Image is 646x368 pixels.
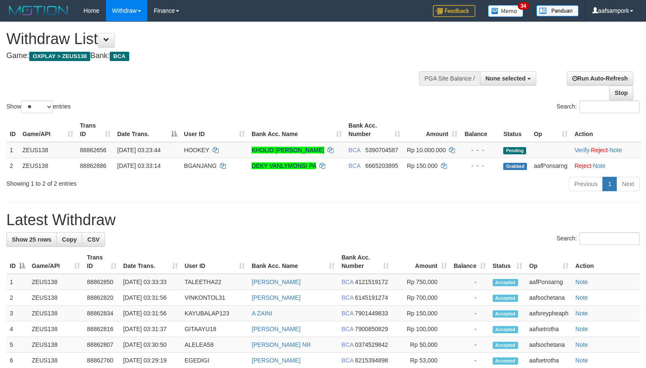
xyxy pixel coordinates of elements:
a: Note [593,162,606,169]
td: - [450,274,489,290]
a: 1 [602,177,617,191]
a: Previous [569,177,603,191]
span: Pending [503,147,526,154]
a: Note [575,294,588,301]
td: ZEUS138 [28,274,83,290]
a: Note [575,357,588,364]
td: [DATE] 03:33:33 [120,274,181,290]
span: CSV [87,236,100,243]
a: KHOLID [PERSON_NAME] [252,147,324,153]
h4: Game: Bank: [6,52,422,60]
td: - [450,306,489,321]
span: BCA [110,52,129,61]
td: TALEETHA22 [181,274,249,290]
th: Balance: activate to sort column ascending [450,250,489,274]
span: Rp 10.000.000 [407,147,446,153]
h1: Latest Withdraw [6,212,640,229]
span: Accepted [493,295,518,302]
td: - [450,290,489,306]
td: 88862850 [83,274,120,290]
span: BCA [341,310,353,317]
td: [DATE] 03:30:50 [120,337,181,353]
th: User ID: activate to sort column ascending [181,250,249,274]
th: Bank Acc. Number: activate to sort column ascending [338,250,392,274]
td: ZEUS138 [28,306,83,321]
span: BCA [349,162,360,169]
th: Balance [461,118,500,142]
th: Amount: activate to sort column ascending [404,118,461,142]
button: None selected [480,71,536,86]
td: ALELEA58 [181,337,249,353]
th: Game/API: activate to sort column ascending [28,250,83,274]
div: Showing 1 to 2 of 2 entries [6,176,263,188]
td: ZEUS138 [19,142,77,158]
td: Rp 100,000 [392,321,450,337]
th: Status: activate to sort column ascending [489,250,526,274]
td: [DATE] 03:31:37 [120,321,181,337]
td: 3 [6,306,28,321]
span: Accepted [493,279,518,286]
th: Bank Acc. Name: activate to sort column ascending [248,118,345,142]
td: [DATE] 03:31:56 [120,306,181,321]
td: ZEUS138 [19,158,77,173]
span: Rp 150.000 [407,162,438,169]
a: Copy [56,232,82,247]
span: BCA [349,147,360,153]
span: BCA [341,279,353,285]
span: Copy 7901449833 to clipboard [355,310,388,317]
span: BCA [341,357,353,364]
td: 4 [6,321,28,337]
label: Show entries [6,100,71,113]
div: - - - [464,146,496,154]
span: 34 [518,2,529,10]
span: Copy 5390704587 to clipboard [365,147,398,153]
td: aafsochetana [526,337,572,353]
th: Op: activate to sort column ascending [526,250,572,274]
span: Accepted [493,326,518,333]
td: [DATE] 03:31:56 [120,290,181,306]
td: ZEUS138 [28,321,83,337]
th: Game/API: activate to sort column ascending [19,118,77,142]
a: Note [575,279,588,285]
img: MOTION_logo.png [6,4,71,17]
td: - [450,321,489,337]
span: BCA [341,294,353,301]
div: PGA Site Balance / [419,71,480,86]
a: [PERSON_NAME] [252,326,300,332]
img: panduan.png [536,5,579,17]
span: Accepted [493,342,518,349]
a: Note [575,341,588,348]
th: Amount: activate to sort column ascending [392,250,450,274]
th: ID [6,118,19,142]
a: [PERSON_NAME] [252,279,300,285]
td: 5 [6,337,28,353]
span: Copy 7900850829 to clipboard [355,326,388,332]
a: Note [575,310,588,317]
input: Search: [579,232,640,245]
th: Date Trans.: activate to sort column descending [114,118,181,142]
span: BCA [341,341,353,348]
td: 88862816 [83,321,120,337]
a: Show 25 rows [6,232,57,247]
a: Stop [609,86,633,100]
td: - [450,337,489,353]
img: Feedback.jpg [433,5,475,17]
td: 88862807 [83,337,120,353]
th: Op: activate to sort column ascending [530,118,571,142]
span: [DATE] 03:33:14 [117,162,161,169]
span: OXPLAY > ZEUS138 [29,52,90,61]
img: Button%20Memo.svg [488,5,524,17]
a: Reject [574,162,591,169]
td: aafPonsarng [526,274,572,290]
td: aafsreypheaph [526,306,572,321]
span: Grabbed [503,163,527,170]
th: Bank Acc. Name: activate to sort column ascending [248,250,338,274]
span: Copy 6665203895 to clipboard [365,162,398,169]
th: User ID: activate to sort column ascending [180,118,248,142]
td: 88862820 [83,290,120,306]
th: Bank Acc. Number: activate to sort column ascending [345,118,404,142]
th: Trans ID: activate to sort column ascending [77,118,114,142]
td: 2 [6,158,19,173]
input: Search: [579,100,640,113]
td: aafsetrotha [526,321,572,337]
